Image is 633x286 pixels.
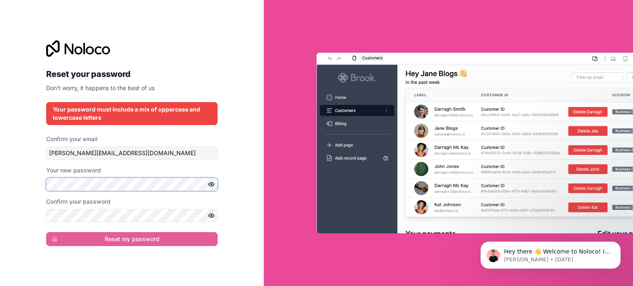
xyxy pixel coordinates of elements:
label: Your new password [46,166,101,174]
input: Confirm password [46,209,218,222]
label: Confirm your email [46,135,98,143]
div: Your password must include a mix of uppercase and lowercase letters [53,105,211,122]
input: Email address [46,146,218,160]
p: Don't worry, it happens to the best of us [46,84,218,92]
input: Password [46,178,218,191]
iframe: Intercom notifications message [468,224,633,282]
label: Confirm your password [46,198,110,206]
button: Reset my password [46,232,218,246]
h2: Reset your password [46,67,218,81]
